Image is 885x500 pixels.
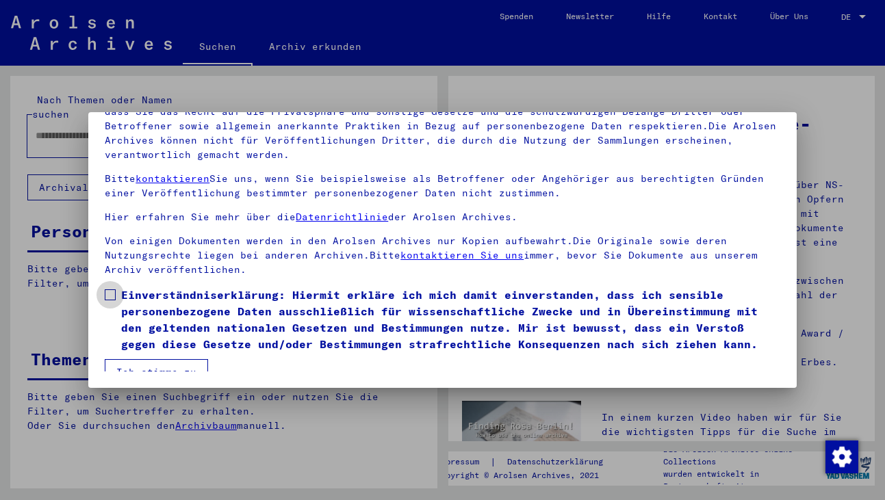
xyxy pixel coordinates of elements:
[825,440,858,473] img: Zustimmung ändern
[105,359,208,385] button: Ich stimme zu
[105,76,780,162] p: Bitte beachten Sie, dass dieses Portal über NS - Verfolgte sensible Daten zu identifizierten oder...
[136,172,209,185] a: kontaktieren
[296,211,388,223] a: Datenrichtlinie
[400,249,524,261] a: kontaktieren Sie uns
[105,172,780,200] p: Bitte Sie uns, wenn Sie beispielsweise als Betroffener oder Angehöriger aus berechtigten Gründen ...
[105,234,780,277] p: Von einigen Dokumenten werden in den Arolsen Archives nur Kopien aufbewahrt.Die Originale sowie d...
[121,287,780,352] span: Einverständniserklärung: Hiermit erkläre ich mich damit einverstanden, dass ich sensible personen...
[105,210,780,224] p: Hier erfahren Sie mehr über die der Arolsen Archives.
